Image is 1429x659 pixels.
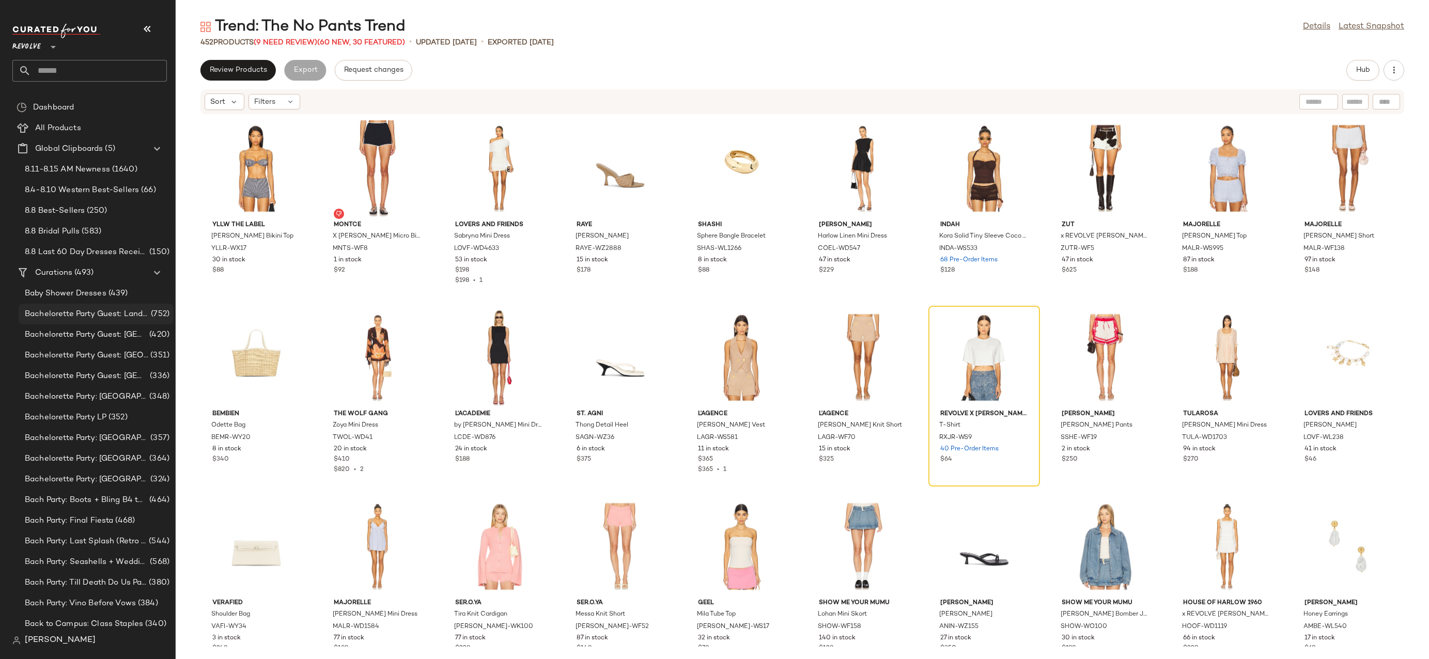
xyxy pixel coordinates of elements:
[1061,421,1132,430] span: [PERSON_NAME] Pants
[939,421,960,430] span: T-Shirt
[811,120,915,216] img: COEL-WD547_V1.jpg
[723,466,726,473] span: 1
[350,466,360,473] span: •
[147,453,169,465] span: (364)
[106,412,128,423] span: (352)
[147,536,169,547] span: (544)
[818,244,860,254] span: COEL-WD547
[1061,232,1148,241] span: x REVOLVE [PERSON_NAME] Leather Shorts
[25,350,148,362] span: Bachelorette Party Guest: [GEOGRAPHIC_DATA]
[211,610,250,619] span: Shoulder Bag
[210,97,225,107] span: Sort
[819,445,850,454] span: 15 in stock
[698,644,709,653] span: $78
[1303,232,1374,241] span: [PERSON_NAME] Short
[576,232,629,241] span: [PERSON_NAME]
[819,644,833,653] span: $128
[454,244,499,254] span: LOVF-WD4633
[25,246,147,258] span: 8.8 Last 60 Day Dresses Receipts Best-Sellers
[317,39,405,46] span: (60 New, 30 Featured)
[481,36,484,49] span: •
[939,232,1027,241] span: Kora Solid Tiny Sleeve Coco Tee
[454,421,542,430] span: by [PERSON_NAME] Mini Dress
[697,433,738,443] span: LAGR-WS581
[455,277,469,284] span: $198
[334,410,422,419] span: The Wolf Gang
[204,120,308,216] img: YLLR-WX17_V1.jpg
[1061,610,1148,619] span: [PERSON_NAME] Bomber Jacket
[148,432,169,444] span: (357)
[254,39,317,46] span: (9 Need Review)
[577,445,605,454] span: 6 in stock
[333,622,379,632] span: MALR-WD1584
[939,622,978,632] span: ANIN-WZ155
[333,421,378,430] span: Zoya Mini Dress
[697,244,741,254] span: SHAS-WL1266
[204,498,308,594] img: VAFI-WY34_V1.jpg
[940,644,956,653] span: $350
[818,433,856,443] span: LAGR-WF70
[1304,644,1315,653] span: $69
[334,644,348,653] span: $188
[211,433,251,443] span: BEMR-WY20
[819,599,907,608] span: Show Me Your Mumu
[139,184,156,196] span: (66)
[334,599,422,608] span: MAJORELLE
[1303,433,1344,443] span: LOVF-WL238
[818,421,902,430] span: [PERSON_NAME] Knit Short
[333,244,368,254] span: MNTS-WF8
[488,37,554,48] p: Exported [DATE]
[577,455,591,464] span: $375
[147,494,169,506] span: (464)
[819,221,907,230] span: [PERSON_NAME]
[1183,266,1198,275] span: $188
[35,267,72,279] span: Curations
[811,309,915,405] img: LAGR-WF70_V1.jpg
[25,412,106,423] span: Bachelorette Party LP
[577,599,664,608] span: SER.O.YA
[455,445,487,454] span: 24 in stock
[1304,221,1392,230] span: MAJORELLE
[110,164,137,176] span: (1640)
[25,494,147,506] span: Bach Party: Boots + Bling B4 the Ring
[819,266,834,275] span: $229
[1183,221,1271,230] span: MAJORELLE
[1183,445,1216,454] span: 94 in stock
[932,498,1036,594] img: ANIN-WZ155_V1.jpg
[697,610,736,619] span: Mila Tube Top
[1062,266,1077,275] span: $625
[1062,221,1150,230] span: ZUT
[12,24,100,38] img: cfy_white_logo.C9jOOHJF.svg
[1296,120,1401,216] img: MALR-WF138_V1.jpg
[1062,445,1090,454] span: 2 in stock
[576,244,622,254] span: RAYE-WZ2888
[212,266,224,275] span: $88
[211,232,293,241] span: [PERSON_NAME] Bikini Top
[1183,455,1199,464] span: $270
[103,143,115,155] span: (5)
[940,634,971,643] span: 27 in stock
[344,66,403,74] span: Request changes
[25,634,96,647] span: [PERSON_NAME]
[568,498,673,594] img: SERR-WF52_V1.jpg
[25,432,148,444] span: Bachelorette Party: [GEOGRAPHIC_DATA]
[212,644,227,653] span: $248
[25,226,80,238] span: 8.8 Bridal Pulls
[1061,622,1107,632] span: SHOW-WO100
[1053,309,1158,405] img: SSHE-WF19_V1.jpg
[1182,244,1223,254] span: MALR-WS995
[25,391,147,403] span: Bachelorette Party: [GEOGRAPHIC_DATA]
[455,256,487,265] span: 53 in stock
[454,433,495,443] span: LCDE-WD876
[1303,244,1345,254] span: MALR-WF138
[1062,599,1150,608] span: Show Me Your Mumu
[447,498,551,594] img: SERR-WK100_V1.jpg
[697,232,766,241] span: Sphere Bangle Bracelet
[148,370,169,382] span: (336)
[690,309,794,405] img: LAGR-WS581_V1.jpg
[212,599,300,608] span: VERAFIED
[1061,433,1097,443] span: SSHE-WF19
[212,634,241,643] span: 3 in stock
[200,39,213,46] span: 452
[1356,66,1370,74] span: Hub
